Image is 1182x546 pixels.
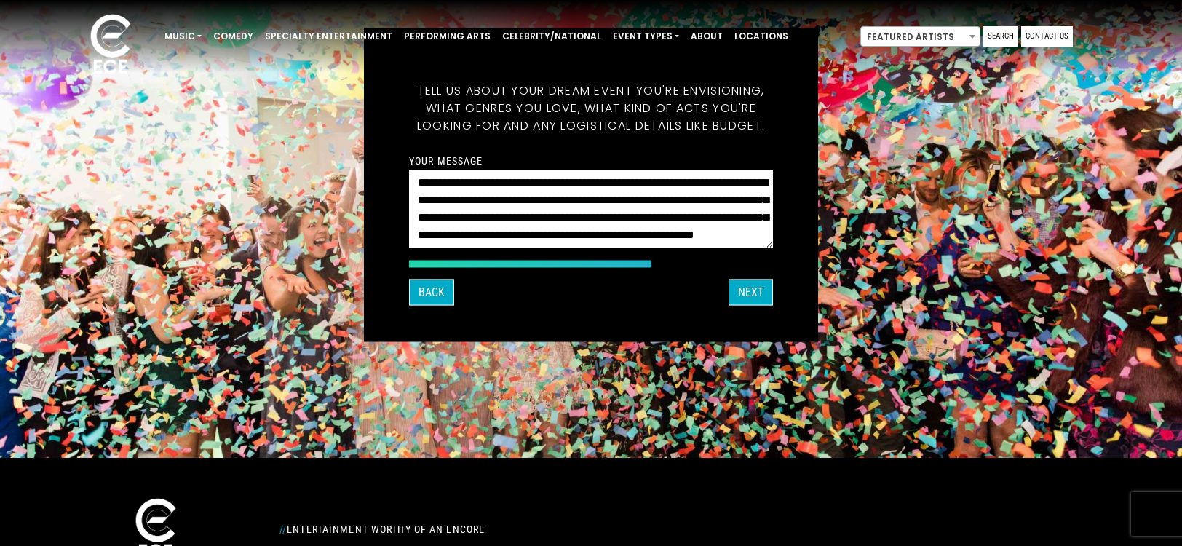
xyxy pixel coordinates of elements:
a: Celebrity/National [496,24,607,49]
a: Specialty Entertainment [259,24,398,49]
img: ece_new_logo_whitev2-1.png [74,10,147,81]
a: Contact Us [1021,26,1073,47]
a: Search [983,26,1018,47]
a: Event Types [607,24,685,49]
button: Back [409,280,454,306]
h5: Tell us about your dream event you're envisioning, what genres you love, what kind of acts you're... [409,65,773,152]
a: Music [159,24,207,49]
button: NEXT [729,280,773,306]
a: Performing Arts [398,24,496,49]
label: Your message [409,154,483,167]
a: Comedy [207,24,259,49]
span: Featured Artists [860,26,980,47]
div: Entertainment Worthy of an Encore [271,518,751,541]
span: // [279,523,287,535]
a: Locations [729,24,794,49]
a: About [685,24,729,49]
span: Featured Artists [861,27,980,47]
